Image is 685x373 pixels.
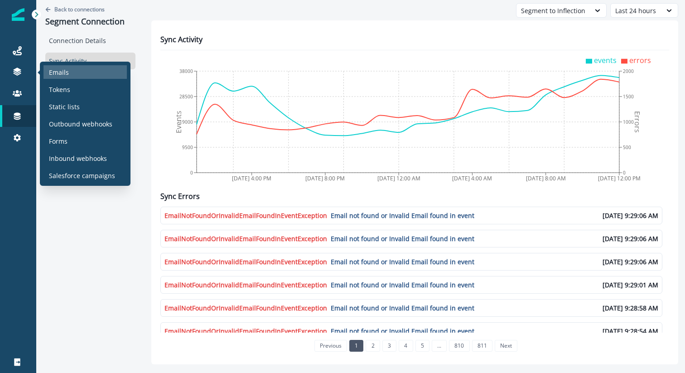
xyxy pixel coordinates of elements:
[43,169,127,182] a: Salesforce campaigns
[232,174,271,182] tspan: [DATE] 4:00 PM
[164,257,327,266] span: EmailNotFoundOrInvalidEmailFoundInEventException
[349,340,363,352] a: Page 1 is your current page
[594,55,617,65] span: events
[43,65,127,79] a: Emails
[541,257,659,266] p: [DATE] 9:29:06 AM
[598,174,641,182] tspan: [DATE] 12:00 PM
[12,8,24,21] img: Inflection
[179,119,193,125] tspan: 19000
[49,85,70,94] p: Tokens
[415,340,429,352] a: Page 5
[49,68,69,77] p: Emails
[541,326,659,336] p: [DATE] 9:28:54 AM
[541,234,659,243] p: [DATE] 9:29:06 AM
[49,154,107,163] p: Inbound webhooks
[179,68,193,74] tspan: 38000
[472,340,492,352] a: Page 811
[312,340,518,352] ul: Pagination
[160,192,200,201] h2: Sync Errors
[179,93,193,100] tspan: 28500
[43,100,127,113] a: Static lists
[49,136,68,146] p: Forms
[45,53,135,69] div: Sync Activity
[453,174,492,182] tspan: [DATE] 4:00 AM
[623,119,634,125] tspan: 1000
[331,234,474,243] span: Email not found or Invalid Email found in event
[366,340,380,352] a: Page 2
[623,93,634,100] tspan: 1500
[623,144,631,150] tspan: 500
[331,257,474,266] span: Email not found or Invalid Email found in event
[164,234,327,243] span: EmailNotFoundOrInvalidEmailFoundInEventException
[629,55,651,65] span: errors
[382,340,396,352] a: Page 3
[331,303,474,313] span: Email not found or Invalid Email found in event
[182,144,193,150] tspan: 9500
[49,119,112,129] p: Outbound webhooks
[331,211,474,220] span: Email not found or Invalid Email found in event
[45,32,135,49] div: Connection Details
[331,326,474,336] span: Email not found or Invalid Email found in event
[377,174,420,182] tspan: [DATE] 12:00 AM
[521,6,585,15] div: Segment to Inflection
[541,280,659,290] p: [DATE] 9:29:01 AM
[54,5,105,13] p: Back to connections
[449,340,469,352] a: Page 810
[541,303,659,313] p: [DATE] 9:28:58 AM
[160,35,203,44] h2: Sync Activity
[164,326,327,336] span: EmailNotFoundOrInvalidEmailFoundInEventException
[526,174,566,182] tspan: [DATE] 8:00 AM
[43,134,127,148] a: Forms
[174,111,183,133] tspan: Events
[49,171,115,180] p: Salesforce campaigns
[541,211,659,220] p: [DATE] 9:29:06 AM
[615,6,657,15] div: Last 24 hours
[164,303,327,313] span: EmailNotFoundOrInvalidEmailFoundInEventException
[306,174,345,182] tspan: [DATE] 8:00 PM
[45,5,105,13] button: Go back
[43,151,127,165] a: Inbound webhooks
[331,280,474,290] span: Email not found or Invalid Email found in event
[164,280,327,290] span: EmailNotFoundOrInvalidEmailFoundInEventException
[623,170,626,176] tspan: 0
[190,170,193,176] tspan: 0
[49,102,80,111] p: Static lists
[623,68,634,74] tspan: 2000
[399,340,413,352] a: Page 4
[632,111,642,133] tspan: Errors
[43,117,127,131] a: Outbound webhooks
[495,340,517,352] a: Next page
[45,17,135,27] p: Segment Connection
[43,82,127,96] a: Tokens
[164,211,327,220] span: EmailNotFoundOrInvalidEmailFoundInEventException
[432,340,447,352] a: Jump forward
